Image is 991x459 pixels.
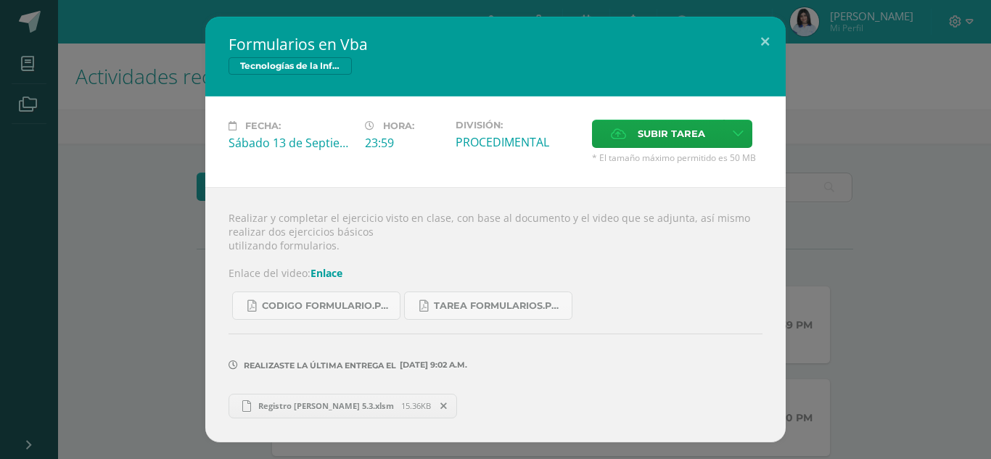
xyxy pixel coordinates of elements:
[251,400,401,411] span: Registro [PERSON_NAME] 5.3.xlsm
[262,300,392,312] span: CODIGO formulario.pdf
[456,134,580,150] div: PROCEDIMENTAL
[434,300,564,312] span: Tarea formularios.pdf
[229,57,352,75] span: Tecnologías de la Información y Comunicación 5
[383,120,414,131] span: Hora:
[638,120,705,147] span: Subir tarea
[229,394,457,418] a: Registro [PERSON_NAME] 5.3.xlsm 15.36KB
[404,291,572,320] a: Tarea formularios.pdf
[229,34,762,54] h2: Formularios en Vba
[456,120,580,131] label: División:
[401,400,431,411] span: 15.36KB
[245,120,281,131] span: Fecha:
[205,187,786,442] div: Realizar y completar el ejercicio visto en clase, con base al documento y el video que se adjunta...
[311,266,342,280] a: Enlace
[432,398,456,414] span: Remover entrega
[229,135,353,151] div: Sábado 13 de Septiembre
[592,152,762,164] span: * El tamaño máximo permitido es 50 MB
[365,135,444,151] div: 23:59
[232,291,400,320] a: CODIGO formulario.pdf
[244,360,396,371] span: Realizaste la última entrega el
[744,17,786,66] button: Close (Esc)
[396,365,467,365] span: [DATE] 9:02 a.m.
